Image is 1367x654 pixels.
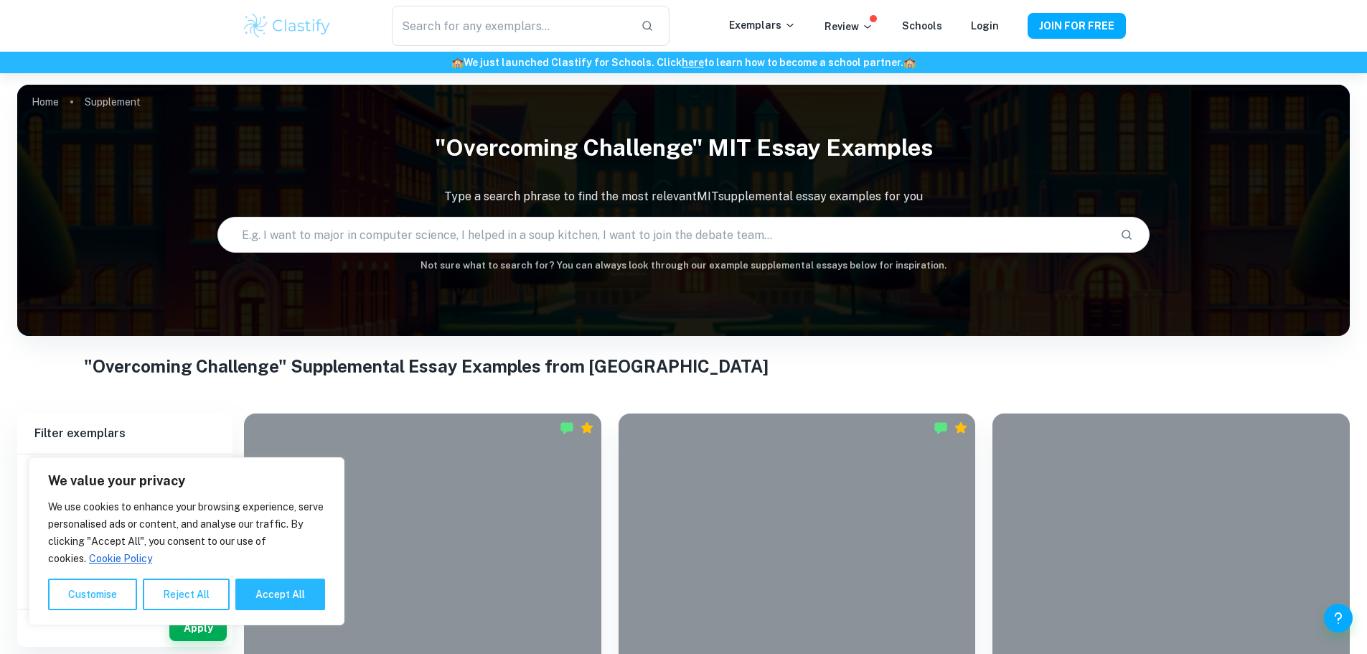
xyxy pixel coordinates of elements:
[451,57,464,68] span: 🏫
[971,20,999,32] a: Login
[902,20,942,32] a: Schools
[903,57,916,68] span: 🏫
[242,11,333,40] img: Clastify logo
[954,421,968,435] div: Premium
[682,57,704,68] a: here
[235,579,325,610] button: Accept All
[560,421,574,435] img: Marked
[392,6,629,46] input: Search for any exemplars...
[17,188,1350,205] p: Type a search phrase to find the most relevant MIT supplemental essay examples for you
[143,579,230,610] button: Reject All
[32,92,59,112] a: Home
[74,454,176,489] div: Filter type choice
[169,615,227,641] button: Apply
[1324,604,1353,632] button: Help and Feedback
[1028,13,1126,39] button: JOIN FOR FREE
[48,579,137,610] button: Customise
[84,353,1283,379] h1: "Overcoming Challenge" Supplemental Essay Examples from [GEOGRAPHIC_DATA]
[3,55,1364,70] h6: We just launched Clastify for Schools. Click to learn how to become a school partner.
[1114,223,1139,247] button: Search
[29,457,344,625] div: We value your privacy
[580,421,594,435] div: Premium
[48,472,325,490] p: We value your privacy
[88,552,153,565] a: Cookie Policy
[85,94,141,110] p: Supplement
[825,19,873,34] p: Review
[74,454,108,489] button: IB
[17,125,1350,171] h1: "Overcoming Challenge" MIT Essay Examples
[137,454,176,489] button: College
[17,258,1350,273] h6: Not sure what to search for? You can always look through our example supplemental essays below fo...
[17,414,232,454] h6: Filter exemplars
[729,17,796,33] p: Exemplars
[934,421,948,435] img: Marked
[48,498,325,567] p: We use cookies to enhance your browsing experience, serve personalised ads or content, and analys...
[218,215,1109,255] input: E.g. I want to major in computer science, I helped in a soup kitchen, I want to join the debate t...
